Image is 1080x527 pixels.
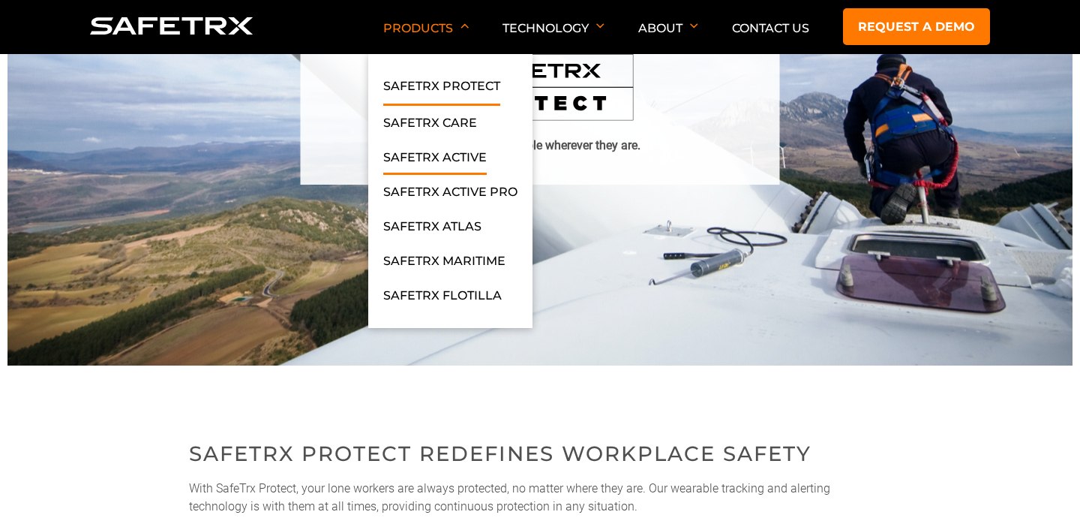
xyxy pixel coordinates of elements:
input: Request a Demo [4,158,13,167]
a: SafeTrx Atlas [383,217,481,244]
a: SafeTrx Care [383,113,477,140]
a: Contact Us [732,21,809,35]
h1: Protect your people wherever they are. [440,137,640,155]
a: SafeTrx Maritime [383,251,505,279]
p: I agree to allow 8 West Consulting to store and process my personal data. [19,316,337,327]
img: Arrow down [690,23,698,29]
h2: SafeTrx Protect redefines workplace safety [189,438,891,468]
input: Discover More [4,178,13,187]
a: SafeTrx Active [383,148,487,175]
span: Request a Demo [16,158,90,170]
p: About [638,21,698,54]
a: SafeTrx Active Pro [383,182,517,209]
input: I agree to allow 8 West Consulting to store and process my personal data.* [4,318,13,327]
a: SafeTrx Flotilla [383,286,502,313]
iframe: Chat Widget [1005,455,1080,527]
p: With SafeTrx Protect, your lone workers are always protected, no matter where they are. Our weara... [189,480,891,516]
span: Discover More [16,178,79,189]
img: SafeTrx Protect logo [446,54,634,122]
img: Arrow down [460,23,469,29]
img: Arrow down [596,23,604,29]
p: Technology [502,21,604,54]
img: Logo SafeTrx [90,17,253,35]
a: SafeTrx Protect [383,77,500,106]
a: Request a demo [843,8,990,45]
p: Products [383,21,469,54]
